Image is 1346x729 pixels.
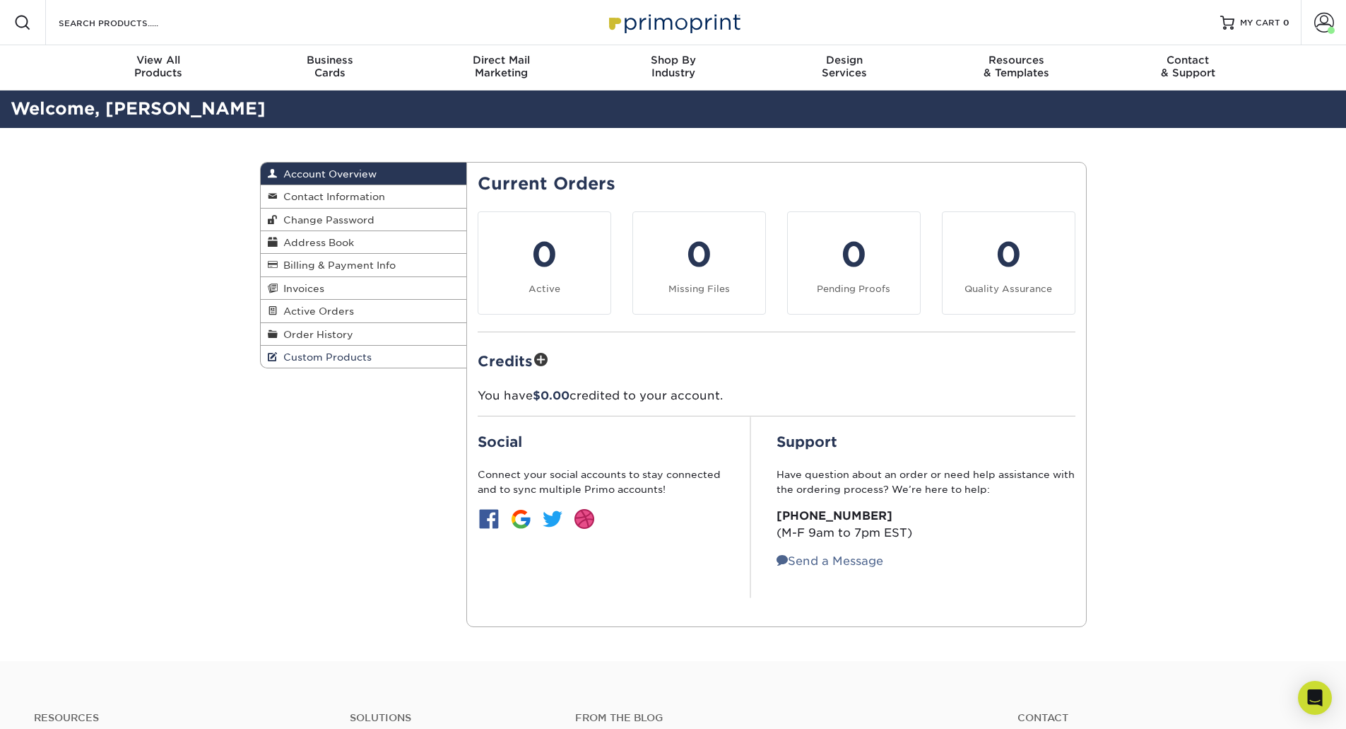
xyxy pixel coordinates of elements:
a: BusinessCards [244,45,415,91]
a: Custom Products [261,346,467,368]
h2: Credits [478,349,1075,371]
a: 0 Missing Files [632,211,766,315]
a: Resources& Templates [931,45,1102,91]
h2: Support [777,433,1075,450]
span: Direct Mail [415,54,587,66]
div: & Support [1102,54,1274,79]
h4: From the Blog [575,712,979,724]
div: & Templates [931,54,1102,79]
a: Send a Message [777,554,883,568]
span: Contact Information [278,191,385,202]
div: 0 [642,229,757,280]
p: Connect your social accounts to stay connected and to sync multiple Primo accounts! [478,467,725,496]
small: Quality Assurance [964,284,1052,294]
div: Products [73,54,244,79]
a: Invoices [261,277,467,300]
div: Open Intercom Messenger [1298,681,1332,715]
span: Contact [1102,54,1274,66]
span: MY CART [1240,17,1280,29]
a: Active Orders [261,300,467,322]
span: Active Orders [278,305,354,317]
a: Account Overview [261,163,467,185]
div: Cards [244,54,415,79]
span: Custom Products [278,351,372,363]
img: btn-facebook.jpg [478,508,500,530]
small: Active [529,284,560,294]
img: btn-dribbble.jpg [573,508,596,530]
small: Pending Proofs [817,284,890,294]
span: Invoices [278,283,324,294]
a: Change Password [261,209,467,231]
span: View All [73,54,244,66]
span: $0.00 [533,389,569,402]
small: Missing Files [668,284,730,294]
a: Direct MailMarketing [415,45,587,91]
h2: Social [478,433,725,450]
div: Marketing [415,54,587,79]
p: Have question about an order or need help assistance with the ordering process? We’re here to help: [777,467,1075,496]
div: Services [759,54,931,79]
input: SEARCH PRODUCTS..... [57,14,195,31]
a: 0 Quality Assurance [942,211,1075,315]
a: View AllProducts [73,45,244,91]
span: Order History [278,329,353,340]
div: 0 [796,229,911,280]
a: Contact& Support [1102,45,1274,91]
img: btn-google.jpg [509,508,532,530]
h2: Current Orders [478,174,1075,194]
a: Billing & Payment Info [261,254,467,276]
a: Contact Information [261,185,467,208]
a: DesignServices [759,45,931,91]
div: 0 [487,229,602,280]
div: Industry [587,54,759,79]
span: 0 [1283,18,1289,28]
a: Contact [1017,712,1312,724]
img: btn-twitter.jpg [541,508,564,530]
img: Primoprint [603,7,744,37]
span: Change Password [278,214,374,226]
span: Shop By [587,54,759,66]
span: Resources [931,54,1102,66]
a: 0 Pending Proofs [787,211,921,315]
div: 0 [951,229,1066,280]
span: Design [759,54,931,66]
p: (M-F 9am to 7pm EST) [777,508,1075,542]
a: Order History [261,323,467,346]
span: Address Book [278,237,354,248]
a: Shop ByIndustry [587,45,759,91]
h4: Solutions [350,712,554,724]
a: 0 Active [478,211,611,315]
strong: [PHONE_NUMBER] [777,509,892,523]
p: You have credited to your account. [478,387,1075,404]
span: Account Overview [278,168,377,180]
span: Billing & Payment Info [278,259,396,271]
span: Business [244,54,415,66]
a: Address Book [261,231,467,254]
